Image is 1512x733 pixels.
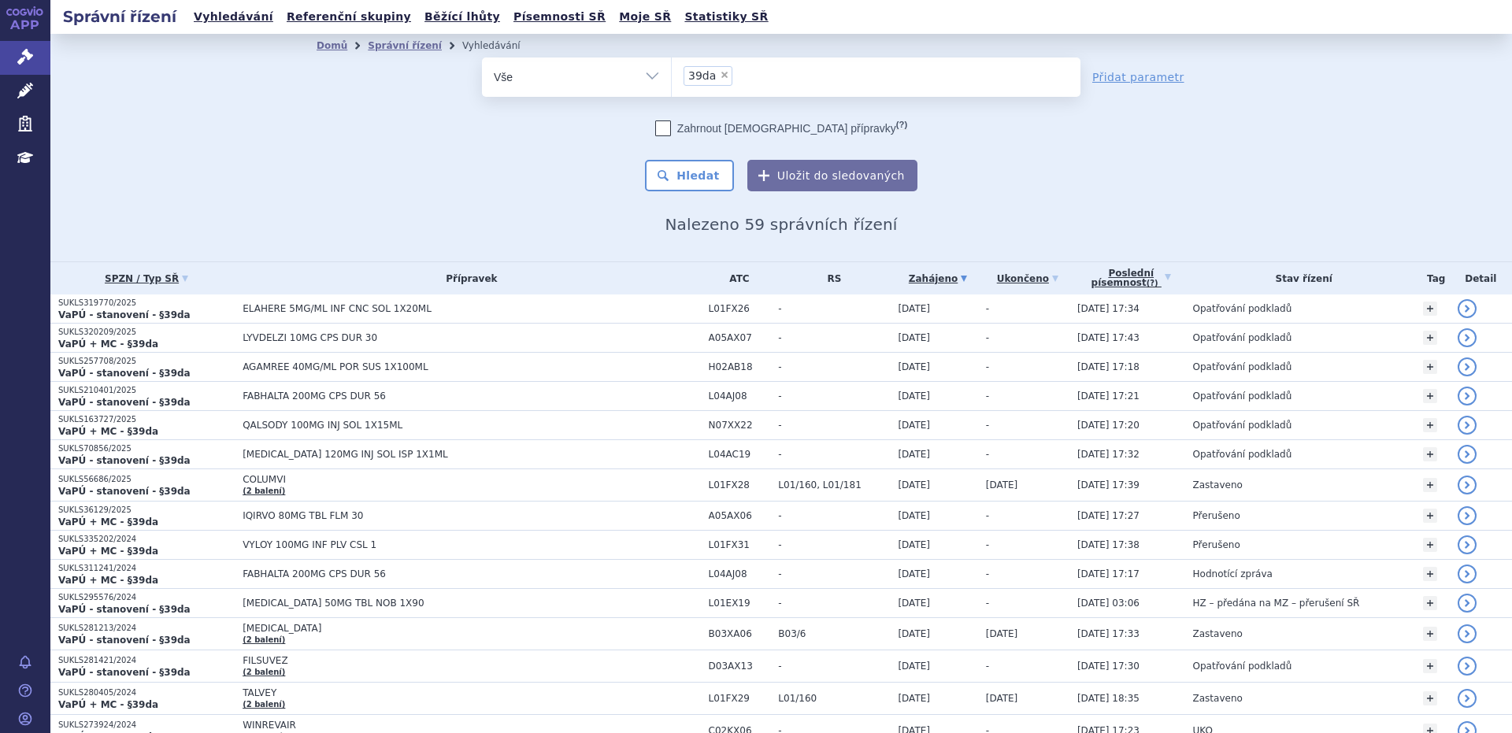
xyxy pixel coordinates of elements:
[701,262,771,294] th: ATC
[58,623,235,634] p: SUKLS281213/2024
[898,332,930,343] span: [DATE]
[778,693,890,704] span: L01/160
[1423,418,1437,432] a: +
[709,303,771,314] span: L01FX26
[778,568,890,579] span: -
[778,598,890,609] span: -
[58,534,235,545] p: SUKLS335202/2024
[986,510,989,521] span: -
[243,420,636,431] span: QALSODY 100MG INJ SOL 1X15ML
[1077,628,1140,639] span: [DATE] 17:33
[58,604,191,615] strong: VaPÚ - stanovení - §39da
[243,510,636,521] span: IQIRVO 80MG TBL FLM 30
[1423,389,1437,403] a: +
[898,449,930,460] span: [DATE]
[1077,479,1140,491] span: [DATE] 17:39
[58,397,191,408] strong: VaPÚ - stanovení - §39da
[243,474,636,485] span: COLUMVI
[58,327,235,338] p: SUKLS320209/2025
[243,449,636,460] span: [MEDICAL_DATA] 120MG INJ SOL ISP 1X1ML
[1193,539,1240,550] span: Přerušeno
[58,505,235,516] p: SUKLS36129/2025
[778,510,890,521] span: -
[58,385,235,396] p: SUKLS210401/2025
[1458,476,1477,494] a: detail
[898,479,930,491] span: [DATE]
[1458,594,1477,613] a: detail
[1077,262,1185,294] a: Poslednípísemnost(?)
[235,262,700,294] th: Přípravek
[709,420,771,431] span: N07XX22
[243,568,636,579] span: FABHALTA 200MG CPS DUR 56
[1193,510,1240,521] span: Přerušeno
[986,420,989,431] span: -
[898,661,930,672] span: [DATE]
[1193,661,1292,672] span: Opatřování podkladů
[737,65,746,85] input: 39da
[1458,624,1477,643] a: detail
[986,661,989,672] span: -
[58,339,158,350] strong: VaPÚ + MC - §39da
[986,598,989,609] span: -
[1193,420,1292,431] span: Opatřování podkladů
[58,720,235,731] p: SUKLS273924/2024
[778,628,890,639] span: B03/6
[243,623,636,634] span: [MEDICAL_DATA]
[58,635,191,646] strong: VaPÚ - stanovení - §39da
[655,120,907,136] label: Zahrnout [DEMOGRAPHIC_DATA] přípravky
[1193,568,1273,579] span: Hodnotící zpráva
[243,668,285,676] a: (2 balení)
[709,539,771,550] span: L01FX31
[58,268,235,290] a: SPZN / Typ SŘ
[1458,506,1477,525] a: detail
[1185,262,1415,294] th: Stav řízení
[1423,627,1437,641] a: +
[665,215,897,234] span: Nalezeno 59 správních řízení
[317,40,347,51] a: Domů
[1458,416,1477,435] a: detail
[1193,303,1292,314] span: Opatřování podkladů
[986,268,1069,290] a: Ukončeno
[898,303,930,314] span: [DATE]
[986,391,989,402] span: -
[1193,628,1243,639] span: Zastaveno
[709,479,771,491] span: L01FX28
[420,6,505,28] a: Běžící lhůty
[1077,303,1140,314] span: [DATE] 17:34
[709,598,771,609] span: L01EX19
[898,268,977,290] a: Zahájeno
[1193,332,1292,343] span: Opatřování podkladů
[709,391,771,402] span: L04AJ08
[1077,539,1140,550] span: [DATE] 17:38
[778,479,890,491] span: L01/160, L01/181
[243,391,636,402] span: FABHALTA 200MG CPS DUR 56
[645,160,734,191] button: Hledat
[1193,391,1292,402] span: Opatřování podkladů
[778,391,890,402] span: -
[680,6,773,28] a: Statistiky SŘ
[986,361,989,372] span: -
[747,160,917,191] button: Uložit do sledovaných
[1147,279,1158,288] abbr: (?)
[778,661,890,672] span: -
[58,309,191,320] strong: VaPÚ - stanovení - §39da
[986,568,989,579] span: -
[1415,262,1450,294] th: Tag
[1423,538,1437,552] a: +
[243,720,636,731] span: WINREVAIR
[1458,535,1477,554] a: detail
[709,661,771,672] span: D03AX13
[58,443,235,454] p: SUKLS70856/2025
[243,687,636,698] span: TALVEY
[58,667,191,678] strong: VaPÚ - stanovení - §39da
[1458,445,1477,464] a: detail
[243,635,285,644] a: (2 balení)
[709,361,771,372] span: H02AB18
[1423,659,1437,673] a: +
[58,356,235,367] p: SUKLS257708/2025
[1423,478,1437,492] a: +
[1077,510,1140,521] span: [DATE] 17:27
[58,474,235,485] p: SUKLS56686/2025
[1458,299,1477,318] a: detail
[58,575,158,586] strong: VaPÚ + MC - §39da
